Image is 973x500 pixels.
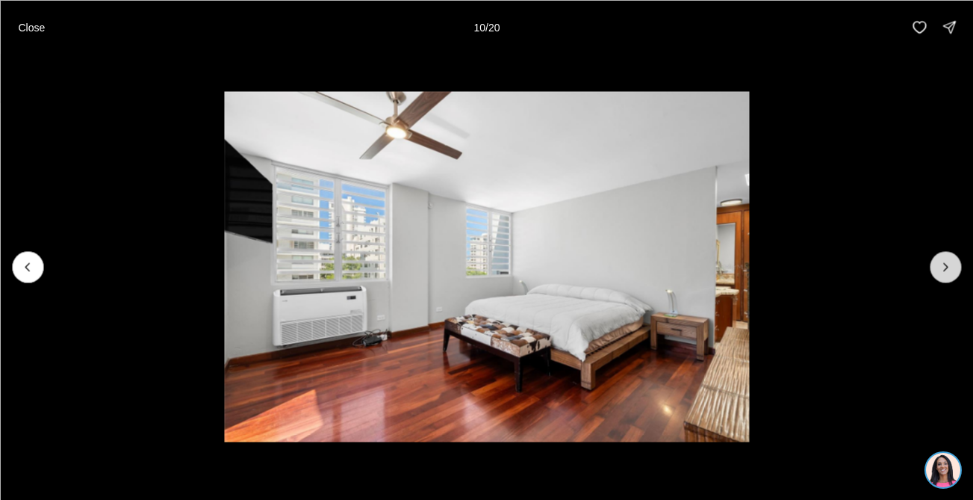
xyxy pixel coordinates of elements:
[12,251,43,283] button: Previous slide
[473,21,500,33] p: 10 / 20
[18,21,45,33] p: Close
[9,12,54,42] button: Close
[930,251,961,283] button: Next slide
[9,9,43,43] img: be3d4b55-7850-4bcb-9297-a2f9cd376e78.png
